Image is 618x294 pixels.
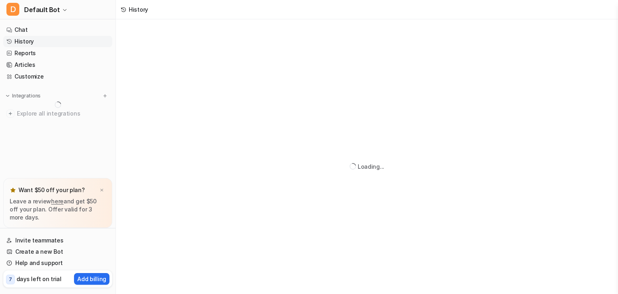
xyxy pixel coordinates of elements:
[10,197,106,222] p: Leave a review and get $50 off your plan. Offer valid for 3 more days.
[3,235,112,246] a: Invite teammates
[51,198,64,205] a: here
[3,92,43,100] button: Integrations
[3,48,112,59] a: Reports
[6,110,14,118] img: explore all integrations
[9,276,12,283] p: 7
[74,273,109,285] button: Add billing
[3,59,112,70] a: Articles
[3,36,112,47] a: History
[5,93,10,99] img: expand menu
[6,3,19,16] span: D
[77,275,106,283] p: Add billing
[24,4,60,15] span: Default Bot
[3,246,112,257] a: Create a new Bot
[3,24,112,35] a: Chat
[102,93,108,99] img: menu_add.svg
[3,71,112,82] a: Customize
[12,93,41,99] p: Integrations
[3,108,112,119] a: Explore all integrations
[129,5,148,14] div: History
[3,257,112,269] a: Help and support
[17,107,109,120] span: Explore all integrations
[358,162,384,171] div: Loading...
[10,187,16,193] img: star
[99,188,104,193] img: x
[19,186,85,194] p: Want $50 off your plan?
[16,275,62,283] p: days left on trial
